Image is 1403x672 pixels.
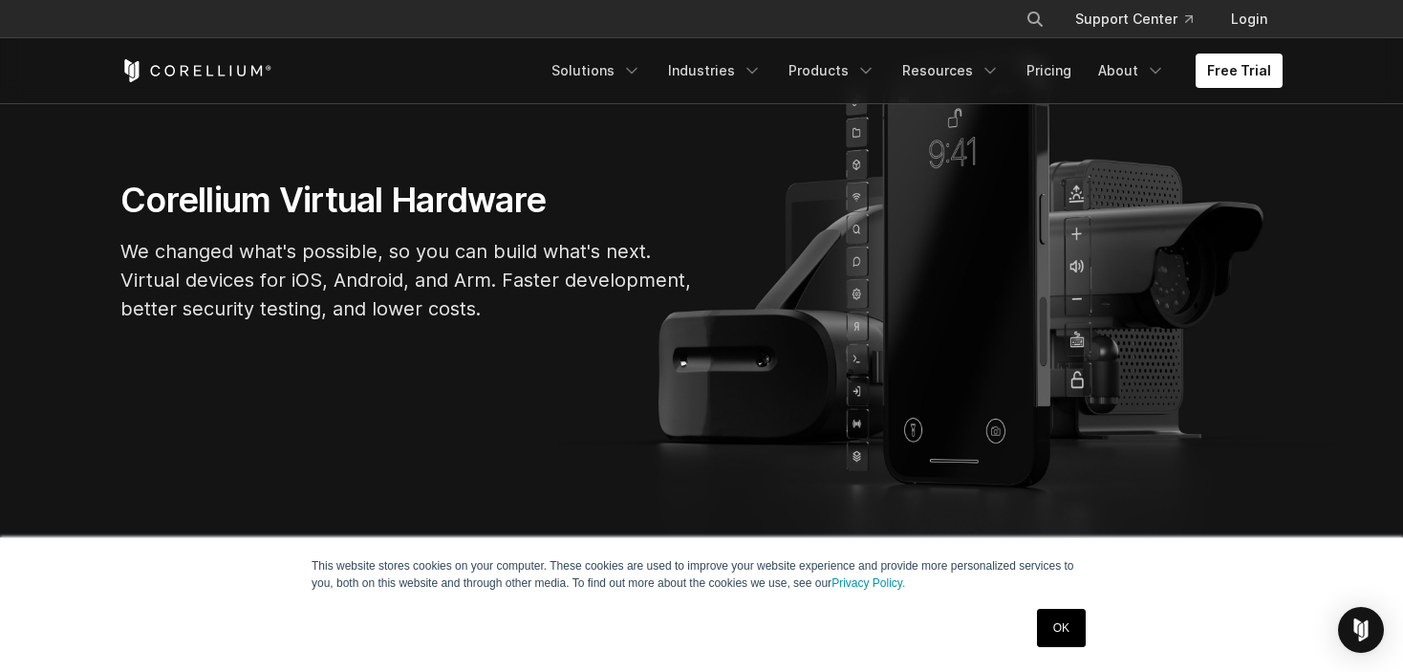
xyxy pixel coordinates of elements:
[1087,54,1176,88] a: About
[777,54,887,88] a: Products
[312,557,1091,592] p: This website stores cookies on your computer. These cookies are used to improve your website expe...
[1216,2,1283,36] a: Login
[120,59,272,82] a: Corellium Home
[1003,2,1283,36] div: Navigation Menu
[540,54,1283,88] div: Navigation Menu
[1018,2,1052,36] button: Search
[1037,609,1086,647] a: OK
[1060,2,1208,36] a: Support Center
[891,54,1011,88] a: Resources
[1196,54,1283,88] a: Free Trial
[657,54,773,88] a: Industries
[831,576,905,590] a: Privacy Policy.
[1338,607,1384,653] div: Open Intercom Messenger
[540,54,653,88] a: Solutions
[120,237,694,323] p: We changed what's possible, so you can build what's next. Virtual devices for iOS, Android, and A...
[120,179,694,222] h1: Corellium Virtual Hardware
[1015,54,1083,88] a: Pricing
